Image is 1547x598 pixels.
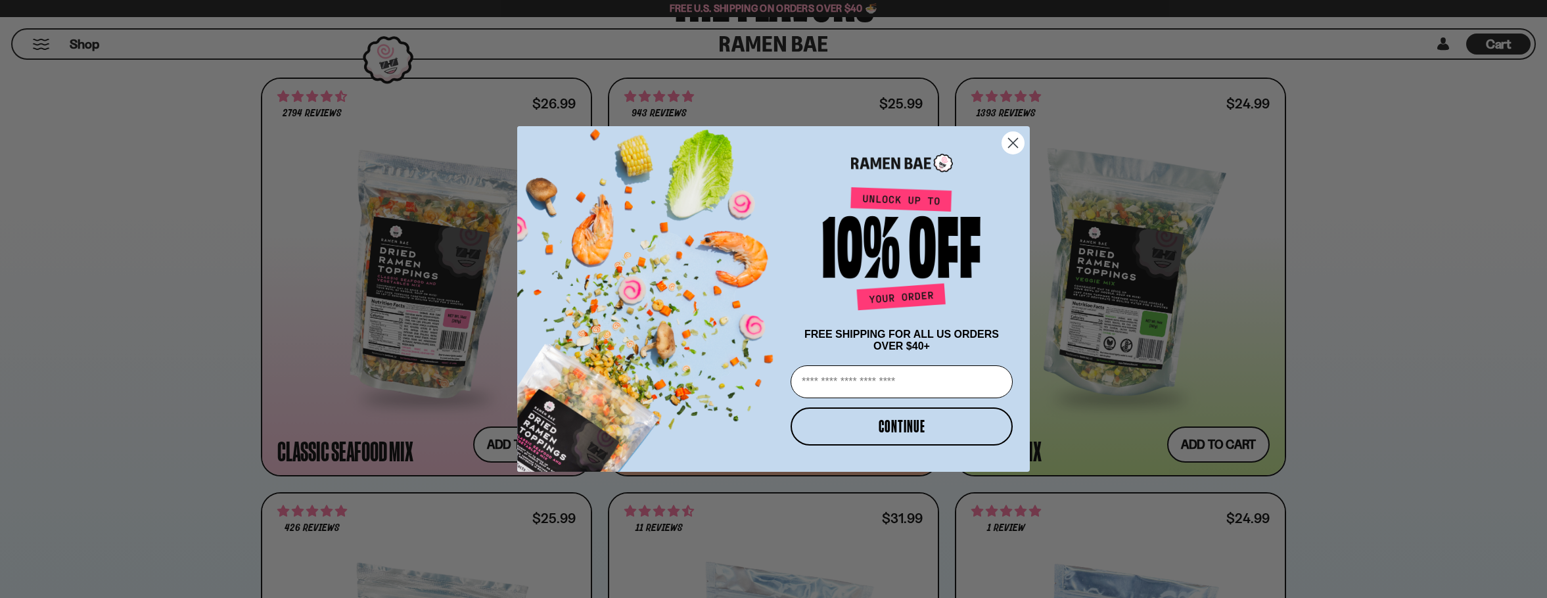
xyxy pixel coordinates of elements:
img: Ramen Bae Logo [851,152,953,174]
span: FREE SHIPPING FOR ALL US ORDERS OVER $40+ [804,329,999,352]
button: CONTINUE [791,407,1013,446]
img: Unlock up to 10% off [820,187,984,315]
button: Close dialog [1002,131,1025,154]
img: ce7035ce-2e49-461c-ae4b-8ade7372f32c.png [517,114,785,472]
